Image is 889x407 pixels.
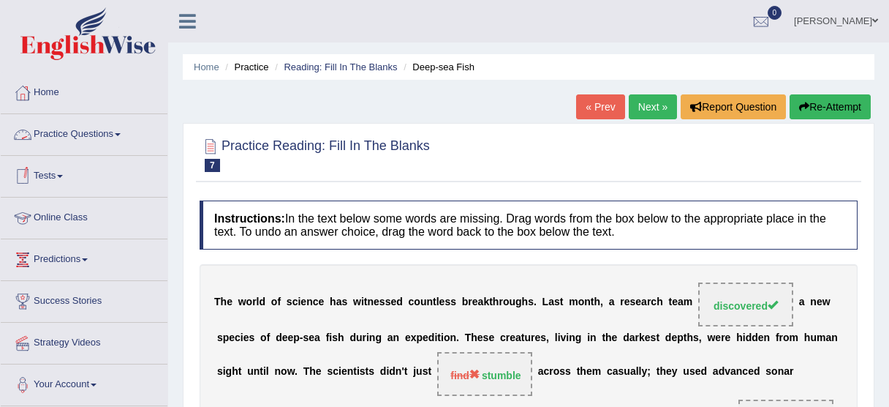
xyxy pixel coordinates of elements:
b: n [369,332,376,343]
h2: Practice Reading: Fill In The Blanks [200,135,430,172]
b: f [776,332,779,343]
b: s [360,366,366,378]
h4: In the text below some words are missing. Drag words from the box below to the appropriate place ... [200,201,858,250]
b: s [693,332,699,343]
b: t [656,332,659,343]
b: e [390,296,396,308]
b: e [671,332,677,343]
b: u [356,332,363,343]
b: e [645,332,651,343]
span: discovered [714,300,778,312]
b: u [683,366,689,378]
b: o [281,366,287,378]
b: e [488,332,494,343]
b: g [515,296,522,308]
b: d [389,366,396,378]
b: u [416,366,423,378]
b: a [678,296,684,308]
a: Strategy Videos [1,323,167,359]
b: i [361,296,364,308]
b: r [468,296,472,308]
b: e [748,366,754,378]
b: j [413,366,416,378]
b: e [510,332,515,343]
b: c [313,296,319,308]
b: f [277,296,281,308]
b: m [817,332,825,343]
b: u [524,332,531,343]
b: o [271,296,278,308]
b: e [229,332,235,343]
b: a [629,332,635,343]
b: o [771,366,778,378]
b: t [366,366,369,378]
b: t [521,332,525,343]
b: l [257,296,260,308]
b: a [713,366,719,378]
b: d [752,332,758,343]
b: i [587,332,590,343]
span: find [450,370,480,381]
b: e [227,296,232,308]
b: d [396,296,403,308]
b: n [810,296,817,308]
b: a [336,296,342,308]
b: e [635,296,641,308]
b: r [506,332,510,343]
b: s [450,296,456,308]
b: i [566,332,569,343]
b: w [238,296,246,308]
a: Predictions [1,239,167,276]
b: d [380,366,387,378]
b: e [586,366,592,378]
b: h [686,332,693,343]
b: i [298,296,300,308]
b: i [263,366,266,378]
a: Online Class [1,198,167,234]
b: e [439,296,445,308]
span: Drop target [698,283,793,326]
b: e [477,332,483,343]
span: Drop target [437,352,532,396]
b: n [778,366,784,378]
b: n [831,332,838,343]
b: T [465,332,472,343]
b: t [489,296,493,308]
b: - [300,332,303,343]
b: c [235,332,241,343]
li: Practice [222,60,268,74]
b: a [548,296,554,308]
b: h [605,332,612,343]
b: n [426,296,433,308]
b: n [764,332,771,343]
b: n [584,296,591,308]
b: f [326,332,330,343]
b: u [509,296,515,308]
b: p [417,332,423,343]
b: h [736,332,743,343]
b: s [217,366,223,378]
b: t [433,296,436,308]
b: h [493,296,499,308]
b: i [223,366,226,378]
b: L [542,296,549,308]
b: l [636,366,639,378]
b: i [441,332,444,343]
b: l [555,332,558,343]
b: v [561,332,567,343]
b: t [353,366,357,378]
b: t [602,332,605,343]
b: t [657,366,660,378]
b: v [725,366,730,378]
b: y [641,366,647,378]
b: a [609,296,615,308]
b: t [669,296,673,308]
b: d [428,332,435,343]
b: a [613,366,618,378]
b: . [295,366,298,378]
b: s [423,366,428,378]
b: h [580,366,586,378]
b: . [534,296,537,308]
b: e [758,332,764,343]
a: Success Stories [1,281,167,318]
